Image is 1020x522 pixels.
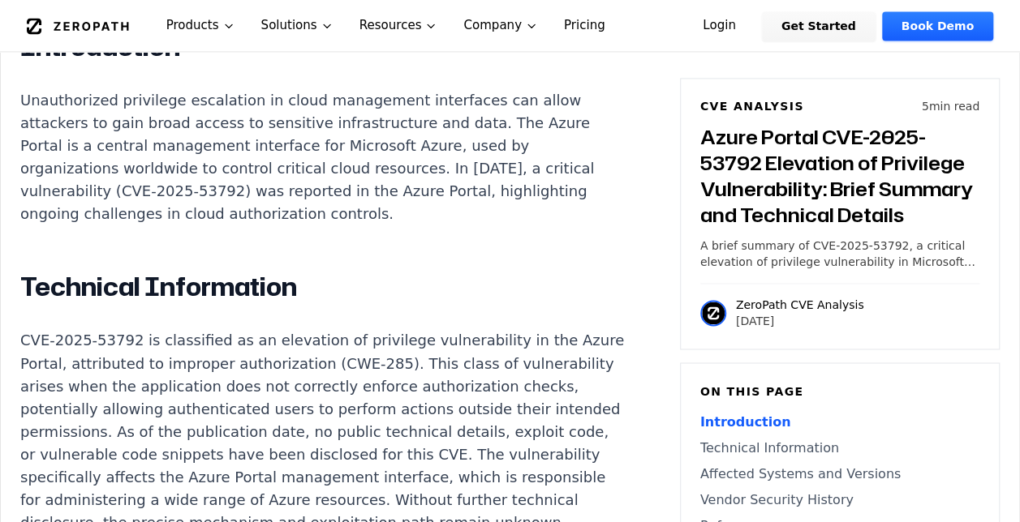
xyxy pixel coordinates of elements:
a: Technical Information [700,438,979,457]
img: ZeroPath CVE Analysis [700,300,726,326]
p: A brief summary of CVE-2025-53792, a critical elevation of privilege vulnerability in Microsoft A... [700,237,979,270]
a: Get Started [762,11,876,41]
font: Pricing [564,16,605,35]
font: 5 min read [922,100,979,113]
p: Unauthorized privilege escalation in cloud management interfaces can allow attackers to gain broa... [20,89,624,225]
a: Vendor Security History [700,490,979,509]
a: Affected Systems and Versions [700,464,979,483]
h2: Technical Information [20,271,624,303]
font: Company [463,16,522,35]
a: Introduction [700,412,979,431]
p: ZeroPath CVE Analysis [736,297,864,313]
a: Login [683,11,755,41]
font: Resources [359,16,422,35]
h6: On this page [700,383,979,399]
a: Book Demo [882,11,993,41]
h6: CVE Analysis [700,98,804,114]
h3: Azure Portal CVE-2025-53792 Elevation of Privilege Vulnerability: Brief Summary and Technical Det... [700,124,979,228]
h2: Introduction [20,31,624,63]
font: Products [166,16,219,35]
font: Solutions [261,16,317,35]
p: [DATE] [736,313,864,329]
